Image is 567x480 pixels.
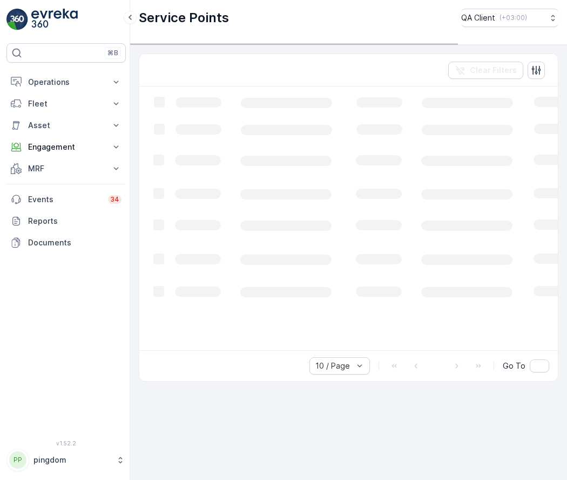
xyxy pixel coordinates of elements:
[470,65,517,76] p: Clear Filters
[6,449,126,471] button: PPpingdom
[6,210,126,232] a: Reports
[28,216,122,226] p: Reports
[139,9,229,26] p: Service Points
[28,163,104,174] p: MRF
[28,142,104,152] p: Engagement
[28,98,104,109] p: Fleet
[28,237,122,248] p: Documents
[107,49,118,57] p: ⌘B
[6,9,28,30] img: logo
[461,12,495,23] p: QA Client
[28,194,102,205] p: Events
[461,9,558,27] button: QA Client(+03:00)
[6,71,126,93] button: Operations
[448,62,523,79] button: Clear Filters
[500,14,527,22] p: ( +03:00 )
[6,189,126,210] a: Events34
[6,136,126,158] button: Engagement
[6,158,126,179] button: MRF
[6,440,126,446] span: v 1.52.2
[6,93,126,115] button: Fleet
[9,451,26,469] div: PP
[31,9,78,30] img: logo_light-DOdMpM7g.png
[28,120,104,131] p: Asset
[6,232,126,254] a: Documents
[33,455,111,465] p: pingdom
[28,77,104,88] p: Operations
[6,115,126,136] button: Asset
[503,361,525,371] span: Go To
[110,195,119,204] p: 34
